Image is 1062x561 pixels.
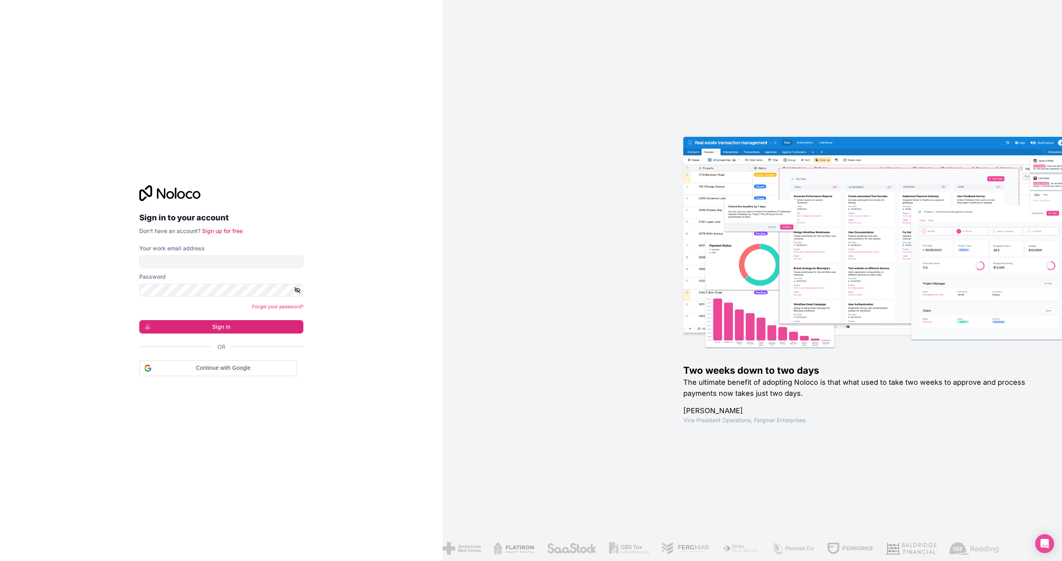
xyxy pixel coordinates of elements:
img: /assets/baldridge-DxmPIwAm.png [881,542,932,555]
img: /assets/gbstax-C-GtDUiK.png [604,542,645,555]
h1: Two weeks down to two days [683,364,1037,377]
div: Continue with Google [139,360,297,376]
a: Forgot your password? [252,304,303,309]
a: Sign up for free [202,227,243,234]
label: Password [139,273,166,281]
h1: [PERSON_NAME] [683,405,1037,416]
span: Don't have an account? [139,227,200,234]
img: /assets/flatiron-C8eUkumj.png [489,542,530,555]
h1: Vice President Operations , Fergmar Enterprises [683,416,1037,424]
span: Or [217,343,225,351]
img: /assets/saastock-C6Zbiodz.png [542,542,592,555]
input: Password [139,284,303,296]
div: Open Intercom Messenger [1035,534,1054,553]
label: Your work email address [139,244,205,252]
img: /assets/american-red-cross-BAupjrZR.png [438,542,476,555]
img: /assets/airreading-FwAmRzSr.png [945,542,995,555]
img: /assets/phoenix-BREaitsQ.png [767,542,810,555]
input: Email address [139,255,303,268]
img: /assets/fiera-fwj2N5v4.png [718,542,755,555]
span: Continue with Google [155,364,292,372]
img: /assets/fergmar-CudnrXN5.png [657,542,705,555]
button: Sign in [139,320,303,334]
h2: Sign in to your account [139,211,303,225]
img: /assets/fdworks-Bi04fVtw.png [823,542,869,555]
h2: The ultimate benefit of adopting Noloco is that what used to take two weeks to approve and proces... [683,377,1037,399]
